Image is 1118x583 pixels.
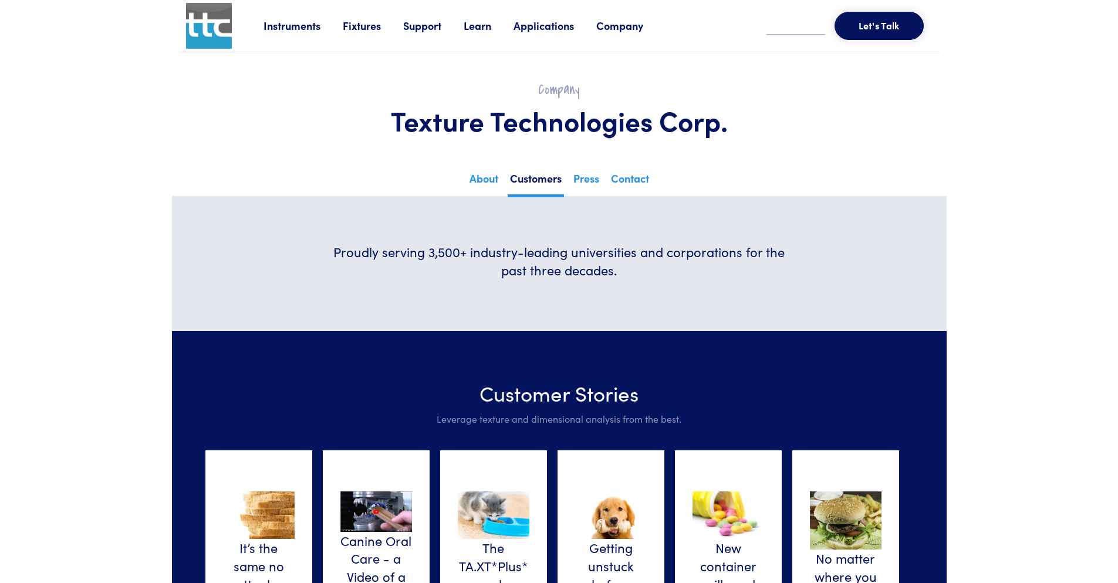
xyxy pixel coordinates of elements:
img: ttc_logo_1x1_v1.0.png [186,3,232,49]
h1: Texture Technologies Corp. [207,103,911,137]
img: bread.jpg [223,491,295,539]
img: nospillscontainer.jpg [693,491,764,539]
a: About [467,169,501,194]
img: catfood.jpg [458,491,529,539]
a: Company [596,18,666,33]
a: Applications [514,18,596,33]
img: petchew.jpg [575,491,647,539]
button: Let's Talk [835,12,924,40]
a: Press [571,169,602,194]
img: canine-oral-care-chewing-robot.jpg [340,491,412,531]
a: Contact [609,169,651,194]
h3: Customer Stories [207,378,911,407]
img: restaurantconsistency.jpg [810,491,881,550]
a: Fixtures [343,18,403,33]
a: Support [403,18,464,33]
a: Learn [464,18,514,33]
p: Leverage texture and dimensional analysis from the best. [207,412,911,427]
h2: Company [207,80,911,99]
h6: Proudly serving 3,500+ industry-leading universities and corporations for the past three decades. [327,243,792,279]
a: Customers [508,169,564,197]
a: Instruments [264,18,343,33]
